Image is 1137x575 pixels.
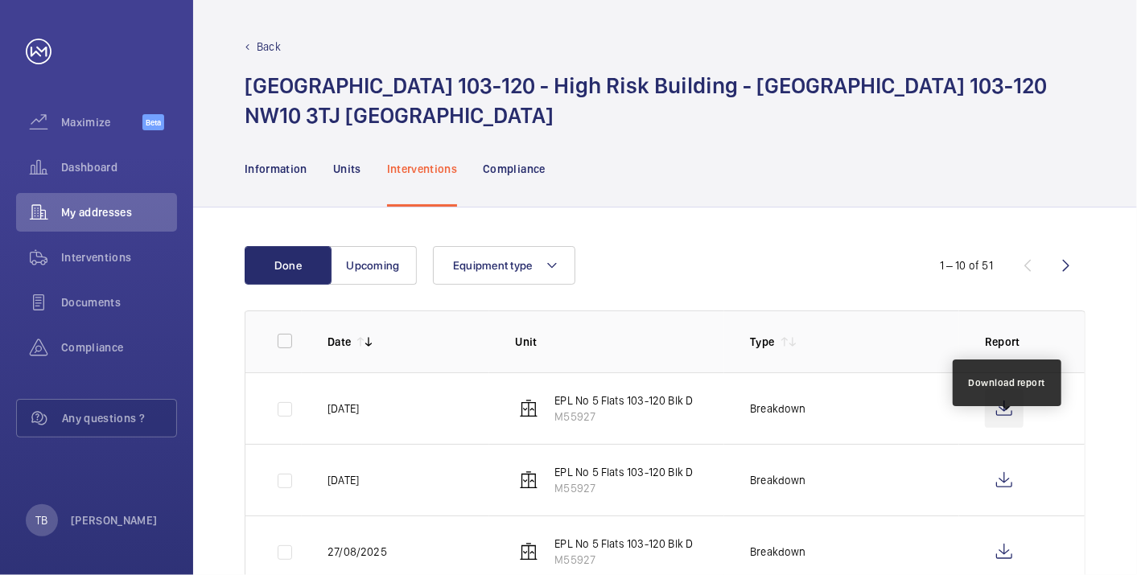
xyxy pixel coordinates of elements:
[750,334,774,350] p: Type
[554,480,693,496] p: M55927
[483,161,546,177] p: Compliance
[328,400,359,417] p: [DATE]
[333,161,361,177] p: Units
[940,257,993,273] div: 1 – 10 of 51
[750,400,806,417] p: Breakdown
[61,294,177,310] span: Documents
[330,246,417,285] button: Upcoming
[61,339,177,355] span: Compliance
[142,114,164,130] span: Beta
[61,204,177,220] span: My addresses
[554,392,693,409] p: EPL No 5 Flats 103-120 Blk D
[750,472,806,488] p: Breakdown
[554,536,693,552] p: EPL No 5 Flats 103-120 Blk D
[245,71,1047,130] h1: [GEOGRAPHIC_DATA] 103-120 - High Risk Building - [GEOGRAPHIC_DATA] 103-120 NW10 3TJ [GEOGRAPHIC_D...
[433,246,575,285] button: Equipment type
[453,259,533,272] span: Equipment type
[328,334,351,350] p: Date
[245,161,307,177] p: Information
[61,159,177,175] span: Dashboard
[519,399,538,418] img: elevator.svg
[519,542,538,561] img: elevator.svg
[519,470,538,490] img: elevator.svg
[554,552,693,568] p: M55927
[257,39,281,55] p: Back
[245,246,332,285] button: Done
[61,114,142,130] span: Maximize
[71,512,158,528] p: [PERSON_NAME]
[61,249,177,265] span: Interventions
[985,334,1053,350] p: Report
[35,512,47,528] p: TB
[515,334,724,350] p: Unit
[969,376,1046,390] div: Download report
[554,464,693,480] p: EPL No 5 Flats 103-120 Blk D
[750,544,806,560] p: Breakdown
[554,409,693,425] p: M55927
[328,472,359,488] p: [DATE]
[62,410,176,426] span: Any questions ?
[387,161,458,177] p: Interventions
[328,544,387,560] p: 27/08/2025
